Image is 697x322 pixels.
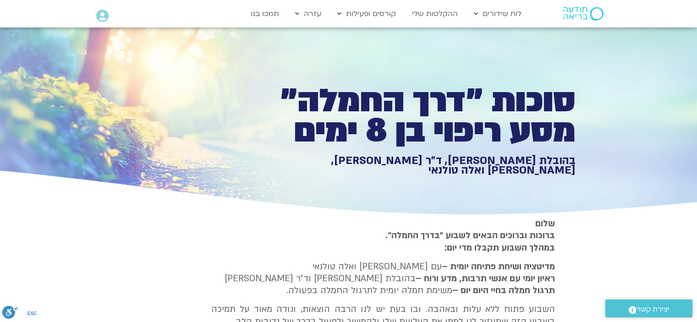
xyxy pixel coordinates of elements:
[211,261,555,297] p: עם [PERSON_NAME] ואלה טולנאי בהובלת [PERSON_NAME] וד״ר [PERSON_NAME] משימת חמלה יומית לתרגול החמל...
[291,5,326,22] a: עזרה
[563,7,604,21] img: תודעה בריאה
[637,303,670,316] span: יצירת קשר
[535,218,555,229] strong: שלום
[407,5,462,22] a: ההקלטות שלי
[452,284,555,296] b: תרגול חמלה בחיי היום יום –
[385,229,555,253] strong: ברוכות וברוכים הבאים לשבוע ״בדרך החמלה״. במהלך השבוע תקבלו מדי יום:
[258,156,576,175] h1: בהובלת [PERSON_NAME], ד״ר [PERSON_NAME], [PERSON_NAME] ואלה טולנאי
[416,273,555,284] b: ראיון יומי עם אנשי תרבות, מדע ורוח –
[333,5,401,22] a: קורסים ופעילות
[469,5,526,22] a: לוח שידורים
[258,86,576,146] h1: סוכות ״דרך החמלה״ מסע ריפוי בן 8 ימים
[246,5,284,22] a: תמכו בנו
[442,261,555,273] strong: מדיטציה ושיחת פתיחה יומית –
[605,300,692,317] a: יצירת קשר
